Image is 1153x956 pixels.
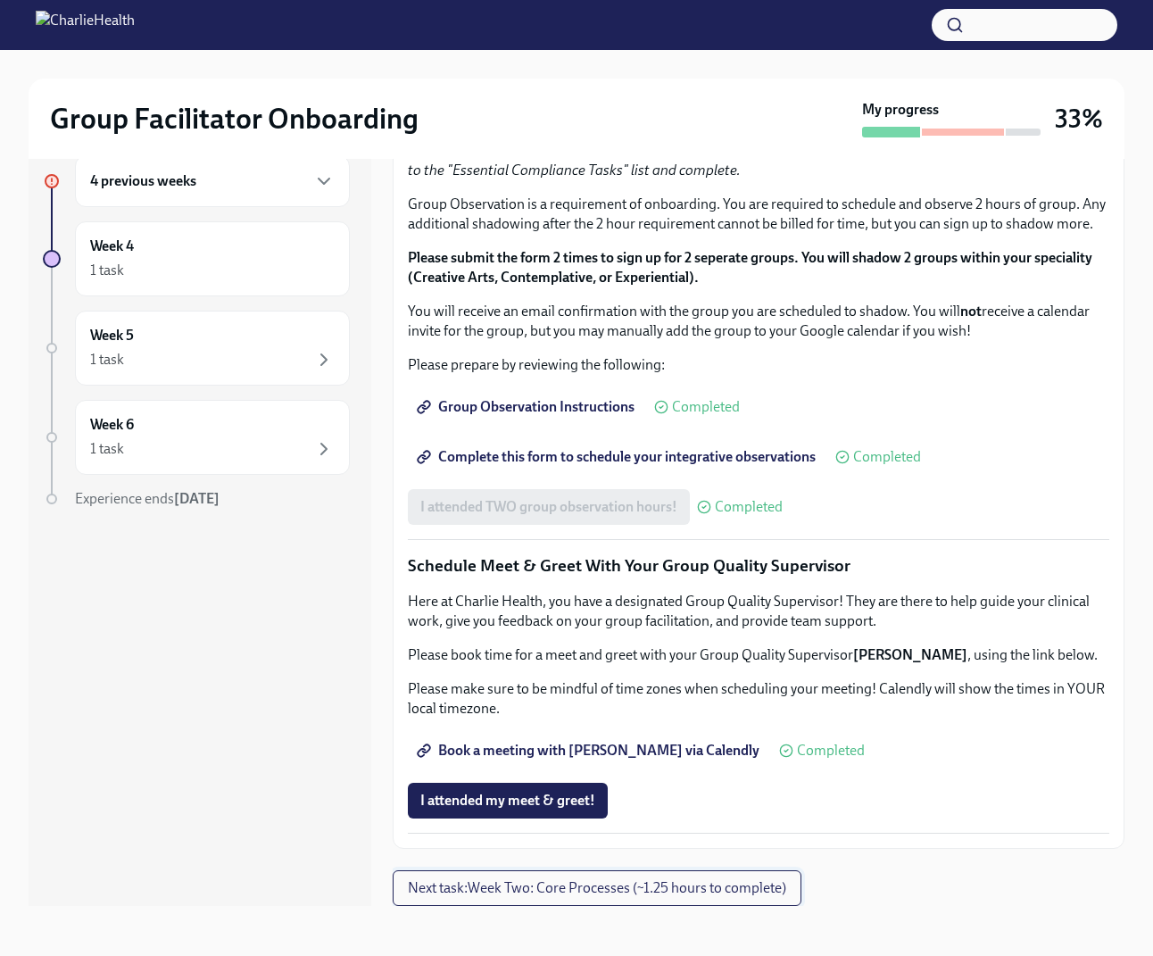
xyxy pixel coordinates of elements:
[408,195,1109,234] p: Group Observation is a requirement of onboarding. You are required to schedule and observe 2 hour...
[43,221,350,296] a: Week 41 task
[408,389,647,425] a: Group Observation Instructions
[36,11,135,39] img: CharlieHealth
[960,303,982,320] strong: not
[853,450,921,464] span: Completed
[420,792,595,810] span: I attended my meet & greet!
[408,679,1109,719] p: Please make sure to be mindful of time zones when scheduling your meeting! Calendly will show the...
[408,879,786,897] span: Next task : Week Two: Core Processes (~1.25 hours to complete)
[43,400,350,475] a: Week 61 task
[408,141,1109,180] p: Our HIPAA training is required to observe groups -
[1055,103,1103,135] h3: 33%
[715,500,783,514] span: Completed
[408,733,772,769] a: Book a meeting with [PERSON_NAME] via Calendly
[75,155,350,207] div: 4 previous weeks
[408,302,1109,341] p: You will receive an email confirmation with the group you are scheduled to shadow. You will recei...
[393,870,801,906] button: Next task:Week Two: Core Processes (~1.25 hours to complete)
[174,490,220,507] strong: [DATE]
[853,646,967,663] strong: [PERSON_NAME]
[408,355,1109,375] p: Please prepare by reviewing the following:
[90,350,124,370] div: 1 task
[420,742,759,760] span: Book a meeting with [PERSON_NAME] via Calendly
[90,261,124,280] div: 1 task
[90,237,134,256] h6: Week 4
[408,645,1109,665] p: Please book time for a meet and greet with your Group Quality Supervisor , using the link below.
[797,744,865,758] span: Completed
[420,398,635,416] span: Group Observation Instructions
[408,554,1109,578] p: Schedule Meet & Greet With Your Group Quality Supervisor
[90,326,134,345] h6: Week 5
[420,448,816,466] span: Complete this form to schedule your integrative observations
[672,400,740,414] span: Completed
[90,171,196,191] h6: 4 previous weeks
[408,592,1109,631] p: Here at Charlie Health, you have a designated Group Quality Supervisor! They are there to help gu...
[408,249,1092,286] strong: Please submit the form 2 times to sign up for 2 seperate groups. You will shadow 2 groups within ...
[90,415,134,435] h6: Week 6
[408,439,828,475] a: Complete this form to schedule your integrative observations
[50,101,419,137] h2: Group Facilitator Onboarding
[43,311,350,386] a: Week 51 task
[75,490,220,507] span: Experience ends
[862,100,939,120] strong: My progress
[408,142,1101,179] em: if you have not completed the HIPAA training yet, please return to the "Essential Compliance Task...
[90,439,124,459] div: 1 task
[408,783,608,819] button: I attended my meet & greet!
